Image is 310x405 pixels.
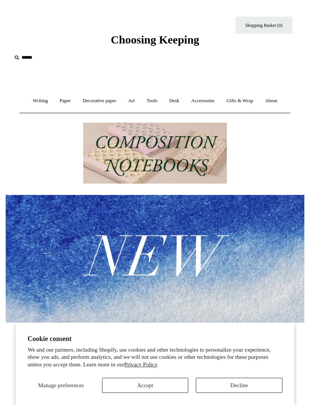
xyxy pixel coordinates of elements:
p: We and our partners, including Shopify, use cookies and other technologies to personalize your ex... [28,346,282,369]
h2: Cookie consent [28,335,282,343]
a: Choosing Keeping [111,39,199,45]
a: Decorative paper [77,91,122,111]
a: Accessories [186,91,220,111]
a: Desk [164,91,185,111]
button: Accept [102,378,189,393]
span: Manage preferences [38,382,84,388]
a: Writing [28,91,53,111]
a: Paper [54,91,76,111]
img: New.jpg__PID:f73bdf93-380a-4a35-bcfe-7823039498e1 [6,195,304,322]
a: Privacy Policy [124,361,158,368]
a: Gifts & Wrap [221,91,259,111]
a: About [260,91,283,111]
a: Art [123,91,140,111]
span: Choosing Keeping [111,33,199,46]
img: 202302 Composition ledgers.jpg__PID:69722ee6-fa44-49dd-a067-31375e5d54ec [83,123,227,184]
button: Manage preferences [28,378,95,393]
a: Tools [141,91,163,111]
a: Shopping Basket (0) [236,17,292,34]
button: Decline [196,378,282,393]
